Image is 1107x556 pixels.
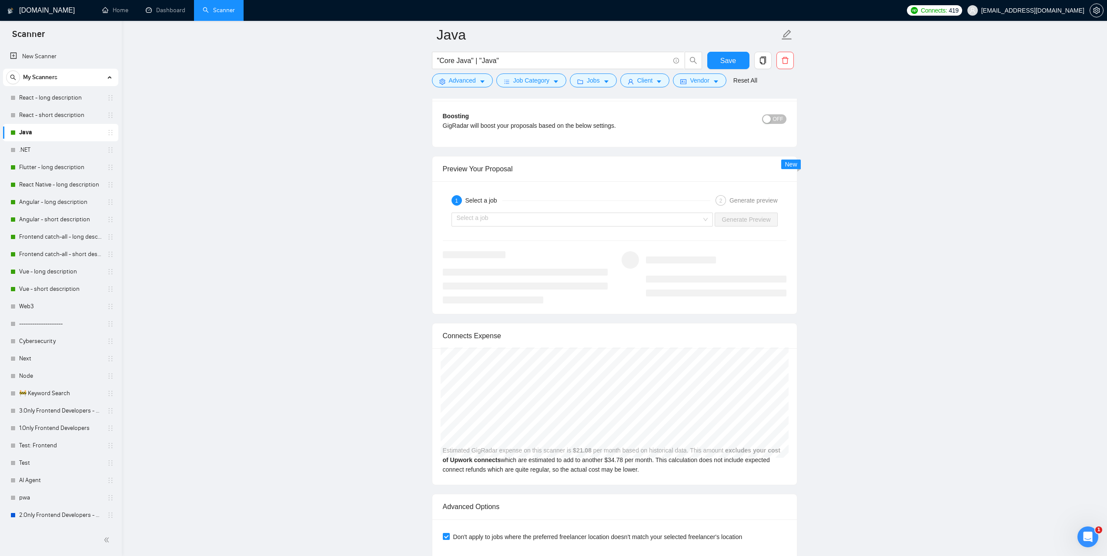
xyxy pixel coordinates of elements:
[107,216,114,223] span: holder
[680,78,686,85] span: idcard
[449,76,476,85] span: Advanced
[19,333,102,350] a: Cybersecurity
[19,176,102,193] a: React Native - long description
[107,355,114,362] span: holder
[19,280,102,298] a: Vue - short description
[620,73,670,87] button: userClientcaret-down
[19,489,102,506] a: pwa
[637,76,653,85] span: Client
[146,7,185,14] a: dashboardDashboard
[496,73,566,87] button: barsJob Categorycaret-down
[455,198,458,204] span: 1
[577,78,583,85] span: folder
[781,29,793,40] span: edit
[729,195,778,206] div: Generate preview
[10,48,111,65] a: New Scanner
[733,76,757,85] a: Reset All
[19,159,102,176] a: Flutter - long description
[479,78,485,85] span: caret-down
[19,263,102,280] a: Vue - long description
[776,52,794,69] button: delete
[19,472,102,489] a: AI Agent
[102,7,128,14] a: homeHome
[19,454,102,472] a: Test
[7,4,13,18] img: logo
[432,348,797,485] div: Estimated GigRadar expense on this scanner is per month based on historical data. This amount whi...
[203,7,235,14] a: searchScanner
[587,76,600,85] span: Jobs
[755,57,771,64] span: copy
[107,373,114,380] span: holder
[19,350,102,367] a: Next
[685,52,702,69] button: search
[107,181,114,188] span: holder
[19,298,102,315] a: Web3
[19,107,102,124] a: React - short description
[107,199,114,206] span: holder
[19,437,102,454] a: Test: Frontend
[107,146,114,153] span: holder
[107,494,114,501] span: holder
[1090,7,1103,14] span: setting
[1077,526,1098,547] iframe: Intercom live chat
[949,6,958,15] span: 419
[107,442,114,449] span: holder
[19,524,102,541] a: New Prompt: React - long description
[443,494,786,519] div: Advanced Options
[754,52,772,69] button: copy
[107,94,114,101] span: holder
[19,402,102,419] a: 3.Only Frontend Developers - unspecified
[970,7,976,13] span: user
[432,73,493,87] button: settingAdvancedcaret-down
[7,74,20,80] span: search
[107,425,114,432] span: holder
[19,419,102,437] a: 1.Only Frontend Developers
[715,213,777,226] button: Generate Preview
[439,78,445,85] span: setting
[3,48,118,65] li: New Scanner
[773,114,783,124] span: OFF
[719,198,722,204] span: 2
[19,228,102,246] a: Frontend catch-all - long description
[720,55,736,66] span: Save
[107,407,114,414] span: holder
[107,268,114,275] span: holder
[107,390,114,397] span: holder
[443,323,786,348] div: Connects Expense
[443,113,469,120] b: Boosting
[673,58,679,63] span: info-circle
[443,156,786,181] div: Preview Your Proposal
[656,78,662,85] span: caret-down
[19,89,102,107] a: React - long description
[107,129,114,136] span: holder
[19,367,102,385] a: Node
[5,28,52,46] span: Scanner
[513,76,549,85] span: Job Category
[504,78,510,85] span: bars
[19,385,102,402] a: 🚧 Keyword Search
[707,52,749,69] button: Save
[553,78,559,85] span: caret-down
[1095,526,1102,533] span: 1
[107,477,114,484] span: holder
[673,73,726,87] button: idcardVendorcaret-down
[1090,7,1104,14] a: setting
[785,161,797,168] span: New
[443,121,701,130] div: GigRadar will boost your proposals based on the below settings.
[19,506,102,524] a: 2.Only Frontend Developers - Agencies - alerts
[107,164,114,171] span: holder
[450,532,746,542] span: Don't apply to jobs where the preferred freelancer location doesn't match your selected freelance...
[19,315,102,333] a: --------------------
[6,70,20,84] button: search
[107,512,114,519] span: holder
[911,7,918,14] img: upwork-logo.png
[107,320,114,327] span: holder
[23,69,57,86] span: My Scanners
[603,78,609,85] span: caret-down
[19,246,102,263] a: Frontend catch-all - short description
[107,233,114,240] span: holder
[628,78,634,85] span: user
[19,141,102,159] a: .NET
[107,459,114,466] span: holder
[19,124,102,141] a: Java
